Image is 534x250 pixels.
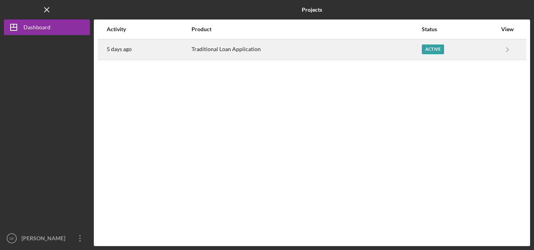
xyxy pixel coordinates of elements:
div: [PERSON_NAME] [20,230,70,248]
button: Dashboard [4,20,90,35]
div: Product [192,26,421,32]
div: Status [422,26,497,32]
div: View [498,26,517,32]
text: SF [9,236,14,241]
time: 2025-08-29 13:58 [107,46,132,52]
div: Dashboard [23,20,50,37]
button: SF[PERSON_NAME] [4,230,90,246]
div: Activity [107,26,191,32]
div: Traditional Loan Application [192,40,421,59]
b: Projects [302,7,322,13]
div: Active [422,44,444,54]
